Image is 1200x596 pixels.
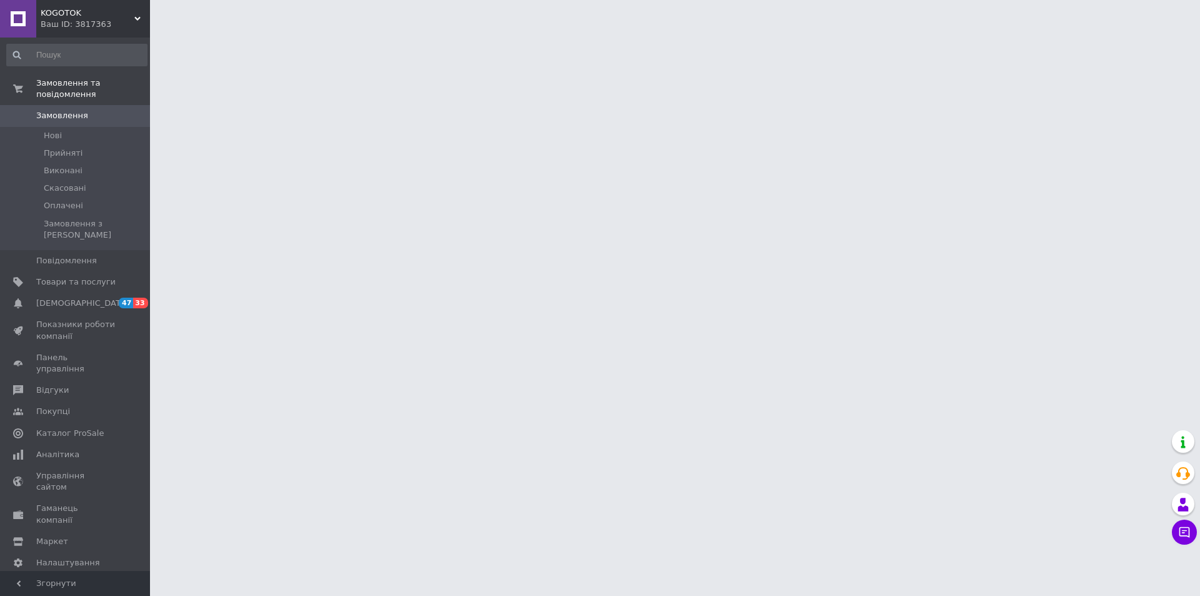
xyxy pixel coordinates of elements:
[36,352,116,375] span: Панель управління
[44,218,146,241] span: Замовлення з [PERSON_NAME]
[133,298,147,308] span: 33
[41,19,150,30] div: Ваш ID: 3817363
[36,536,68,547] span: Маркет
[36,449,79,460] span: Аналітика
[36,319,116,341] span: Показники роботи компанії
[36,110,88,121] span: Замовлення
[36,470,116,493] span: Управління сайтом
[44,148,82,159] span: Прийняті
[6,44,147,66] input: Пошук
[36,428,104,439] span: Каталог ProSale
[36,503,116,525] span: Гаманець компанії
[41,8,134,19] span: KOGOTOK
[36,298,129,309] span: [DEMOGRAPHIC_DATA]
[36,255,97,266] span: Повідомлення
[36,276,116,288] span: Товари та послуги
[44,200,83,211] span: Оплачені
[36,406,70,417] span: Покупці
[44,183,86,194] span: Скасовані
[1172,520,1197,545] button: Чат з покупцем
[36,78,150,100] span: Замовлення та повідомлення
[44,165,82,176] span: Виконані
[44,130,62,141] span: Нові
[36,557,100,568] span: Налаштування
[36,385,69,396] span: Відгуки
[119,298,133,308] span: 47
